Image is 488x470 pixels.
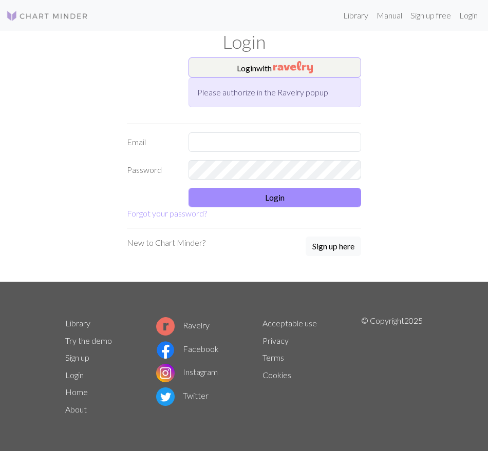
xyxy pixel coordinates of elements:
[65,370,84,380] a: Login
[121,132,182,152] label: Email
[127,237,205,249] p: New to Chart Minder?
[156,387,175,406] img: Twitter logo
[262,370,291,380] a: Cookies
[59,31,429,53] h1: Login
[65,336,112,345] a: Try the demo
[156,317,175,336] img: Ravelry logo
[189,57,361,78] button: Loginwith
[156,341,175,359] img: Facebook logo
[121,160,182,180] label: Password
[306,237,361,257] a: Sign up here
[361,315,423,418] p: © Copyright 2025
[65,318,90,328] a: Library
[65,352,89,362] a: Sign up
[156,320,210,330] a: Ravelry
[156,390,209,400] a: Twitter
[156,344,219,354] a: Facebook
[156,367,218,377] a: Instagram
[339,5,372,26] a: Library
[65,387,88,397] a: Home
[306,237,361,256] button: Sign up here
[127,208,207,218] a: Forgot your password?
[372,5,406,26] a: Manual
[455,5,482,26] a: Login
[262,318,317,328] a: Acceptable use
[189,188,361,207] button: Login
[262,336,289,345] a: Privacy
[6,10,88,22] img: Logo
[262,352,284,362] a: Terms
[189,77,361,107] div: Please authorize in the Ravelry popup
[65,404,87,414] a: About
[156,364,175,382] img: Instagram logo
[273,61,313,73] img: Ravelry
[406,5,455,26] a: Sign up free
